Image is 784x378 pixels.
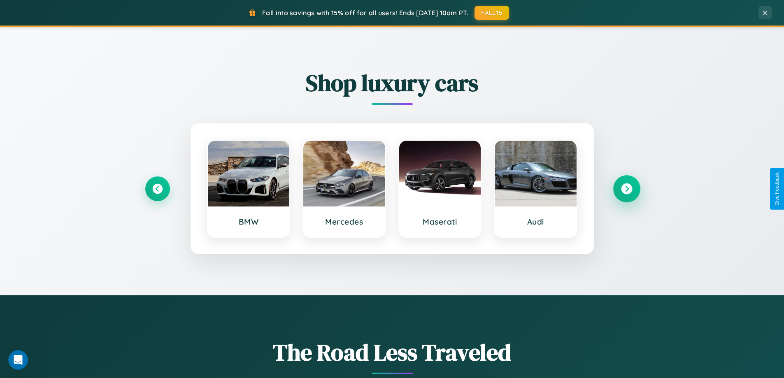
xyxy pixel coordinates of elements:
[312,217,377,227] h3: Mercedes
[407,217,473,227] h3: Maserati
[8,350,28,370] iframe: Intercom live chat
[503,217,568,227] h3: Audi
[216,217,281,227] h3: BMW
[262,9,468,17] span: Fall into savings with 15% off for all users! Ends [DATE] 10am PT.
[145,336,639,368] h1: The Road Less Traveled
[475,6,509,20] button: FALL15
[774,172,780,206] div: Give Feedback
[145,67,639,99] h2: Shop luxury cars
